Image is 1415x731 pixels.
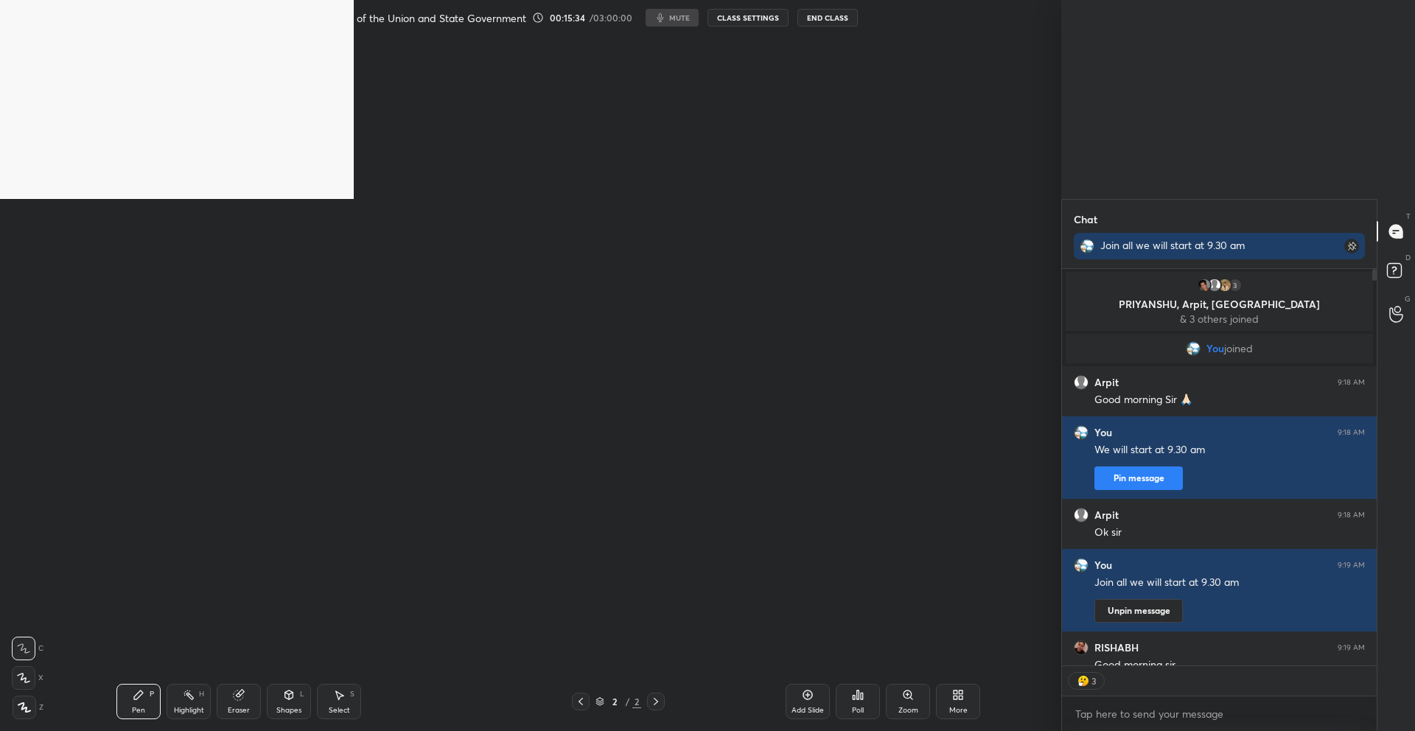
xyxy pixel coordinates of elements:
div: Pen [132,707,145,714]
img: bb2667a25ef24432954f19385b226842.jpg [1186,341,1201,356]
div: 2 [607,697,622,706]
img: thinking_face.png [1076,674,1091,688]
div: C [12,637,43,660]
h6: Arpit [1094,376,1119,389]
div: Join all we will start at 9.30 am [1100,239,1313,252]
img: bb2667a25ef24432954f19385b226842.jpg [1074,425,1089,440]
p: D [1405,252,1411,263]
img: default.png [1207,278,1222,293]
button: Pin message [1094,466,1183,490]
img: default.png [1074,375,1089,390]
img: bb2667a25ef24432954f19385b226842.jpg [1080,239,1094,253]
div: Select [329,707,350,714]
p: T [1406,211,1411,222]
div: Add Slide [792,707,824,714]
div: / [625,697,629,706]
div: grid [1062,269,1377,665]
p: G [1405,293,1411,304]
div: Shapes [276,707,301,714]
span: joined [1224,343,1253,354]
p: Chat [1062,200,1109,239]
img: d24462be177a42af90a9285c87c64f50.jpg [1197,278,1212,293]
div: More [949,707,968,714]
div: Z [13,696,43,719]
div: Ok sir [1094,525,1365,540]
div: Highlight [174,707,204,714]
div: L [300,690,304,698]
h6: Arpit [1094,508,1119,522]
h6: RISHABH [1094,641,1139,654]
div: Join all we will start at 9.30 am [1094,576,1365,590]
button: End Class [797,9,858,27]
h6: You [1094,426,1112,439]
img: 6f910e20bd474cab867215ec57a668b7.jpg [1074,640,1089,655]
div: X [12,666,43,690]
div: Zoom [898,707,918,714]
span: You [1206,343,1224,354]
div: We will start at 9.30 am [1094,443,1365,458]
img: b7c15043aa5d45bbb20e0dcb3d80c232.jpg [1217,278,1232,293]
div: H [199,690,204,698]
div: Poll [852,707,864,714]
img: default.png [1074,508,1089,522]
div: 3 [1228,278,1243,293]
img: bb2667a25ef24432954f19385b226842.jpg [1074,558,1089,573]
button: Unpin message [1094,599,1183,623]
div: 9:19 AM [1338,561,1365,570]
h4: Principal Organs of the Union and State Government [276,11,526,25]
div: 9:18 AM [1338,511,1365,520]
div: 2 [632,695,641,708]
div: 3 [1091,675,1097,687]
div: Good morning sir [1094,658,1365,673]
div: 9:18 AM [1338,378,1365,387]
p: & 3 others joined [1075,313,1364,325]
div: Good morning Sir 🙏🏻 [1094,393,1365,408]
h6: You [1094,559,1112,572]
div: Eraser [228,707,250,714]
p: PRIYANSHU, Arpit, [GEOGRAPHIC_DATA] [1075,298,1364,310]
button: CLASS SETTINGS [707,9,789,27]
div: P [150,690,154,698]
div: 9:19 AM [1338,643,1365,652]
div: 9:18 AM [1338,428,1365,437]
div: S [350,690,354,698]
